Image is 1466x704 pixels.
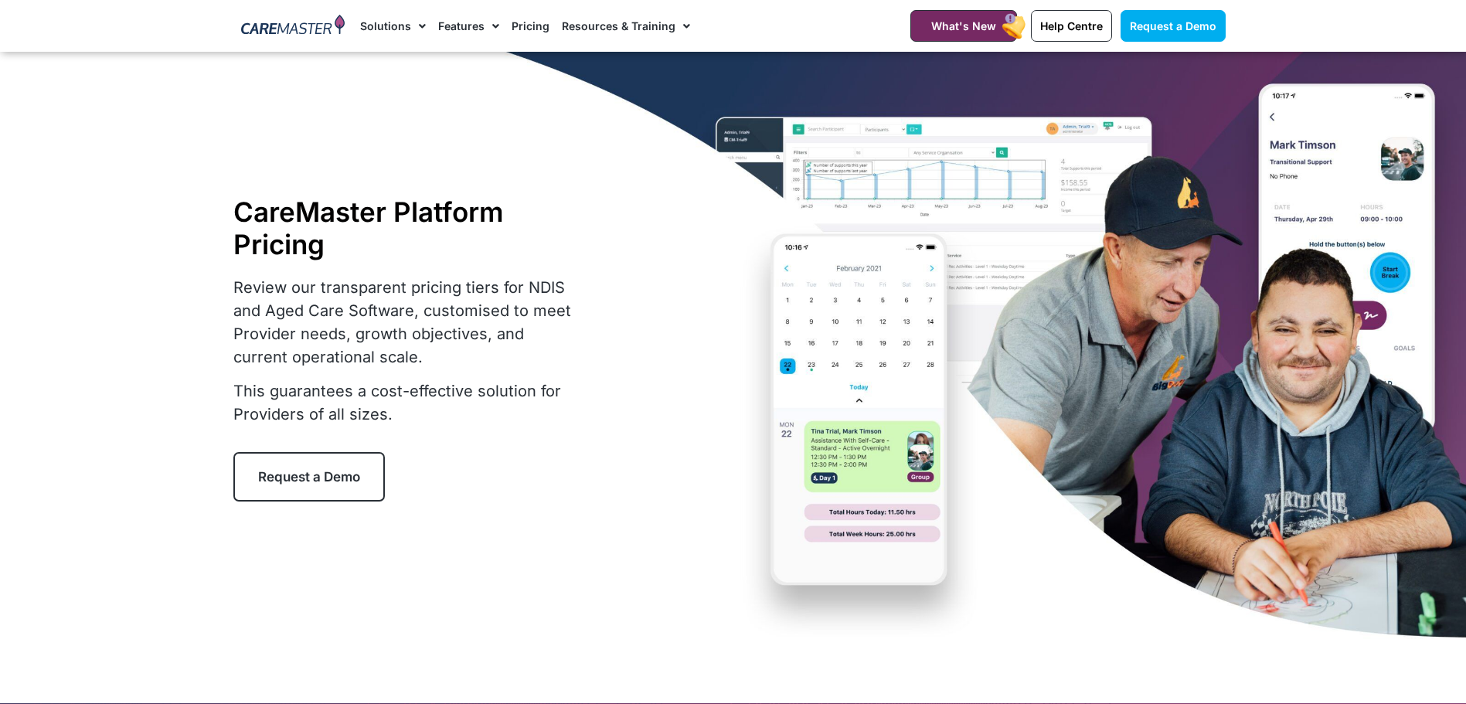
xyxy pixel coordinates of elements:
[258,469,360,485] span: Request a Demo
[1121,10,1226,42] a: Request a Demo
[1031,10,1112,42] a: Help Centre
[910,10,1017,42] a: What's New
[241,15,345,38] img: CareMaster Logo
[233,276,581,369] p: Review our transparent pricing tiers for NDIS and Aged Care Software, customised to meet Provider...
[233,196,581,260] h1: CareMaster Platform Pricing
[931,19,996,32] span: What's New
[1040,19,1103,32] span: Help Centre
[233,379,581,426] p: This guarantees a cost-effective solution for Providers of all sizes.
[1130,19,1216,32] span: Request a Demo
[233,452,385,502] a: Request a Demo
